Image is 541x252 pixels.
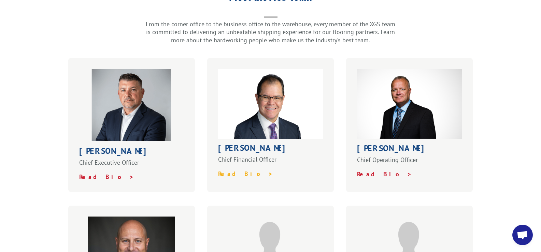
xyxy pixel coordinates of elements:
[512,225,533,245] a: Open chat
[357,170,412,178] a: Read Bio >
[357,156,462,170] p: Chief Operating Officer
[79,159,184,173] p: Chief Executive Officer
[79,147,184,159] h1: [PERSON_NAME]
[134,20,407,44] p: From the corner office to the business office to the warehouse, every member of the XGS team is c...
[79,173,134,181] a: Read Bio >
[357,143,430,153] strong: [PERSON_NAME]
[218,144,323,155] h1: [PERSON_NAME]
[218,155,323,170] p: Chief Financial Officer
[91,69,172,141] img: bobkenna
[218,69,323,139] img: Roger_Silva
[357,69,462,139] img: Greg Laminack
[218,170,273,178] a: Read Bio >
